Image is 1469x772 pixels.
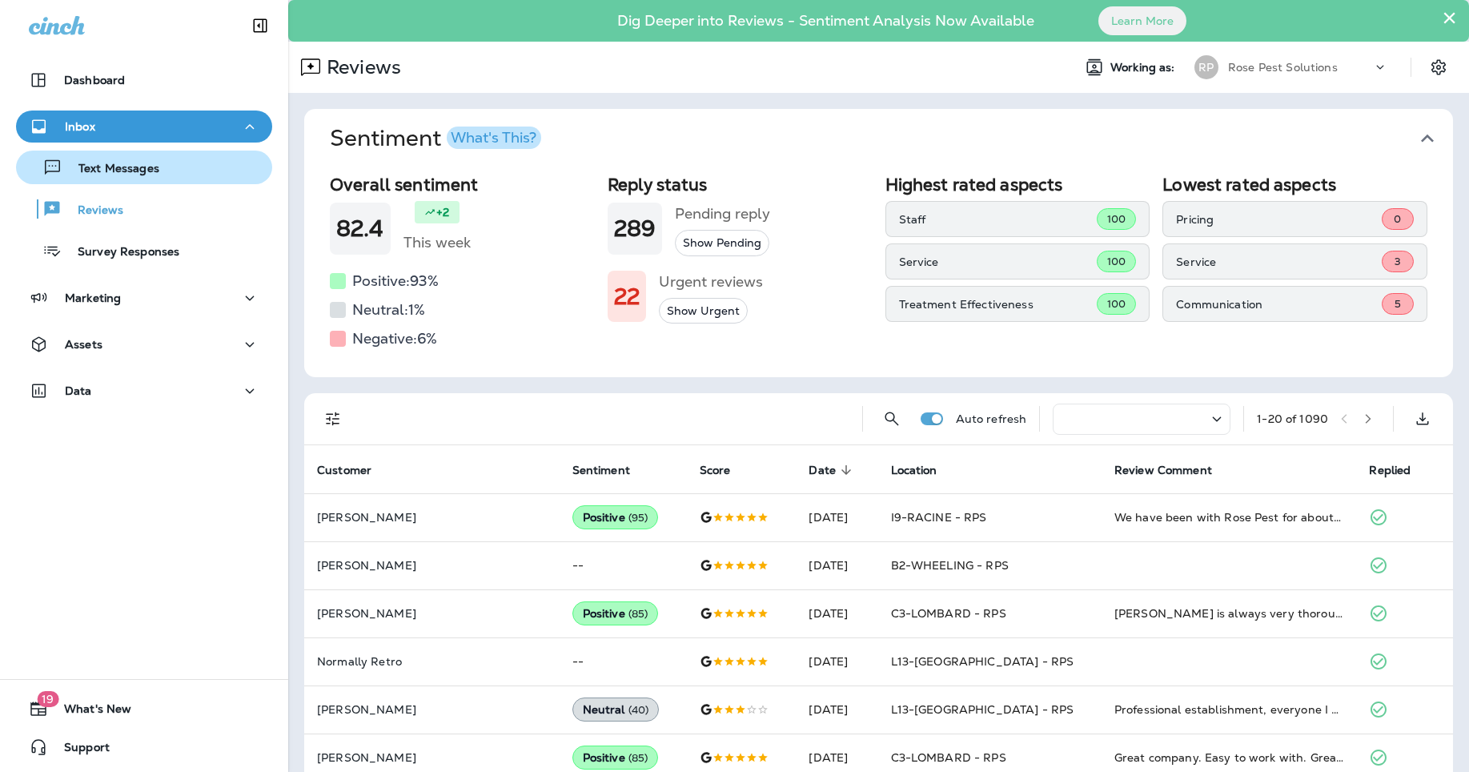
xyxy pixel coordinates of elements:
[1394,212,1401,226] span: 0
[608,175,873,195] h2: Reply status
[16,731,272,763] button: Support
[16,375,272,407] button: Data
[659,269,763,295] h5: Urgent reviews
[16,234,272,267] button: Survey Responses
[304,168,1453,377] div: SentimentWhat's This?
[891,510,987,525] span: I9-RACINE - RPS
[352,326,437,352] h5: Negative: 6 %
[899,213,1097,226] p: Staff
[62,162,159,177] p: Text Messages
[16,64,272,96] button: Dashboard
[899,255,1097,268] p: Service
[956,412,1027,425] p: Auto refresh
[1176,255,1382,268] p: Service
[796,541,877,589] td: [DATE]
[891,464,937,477] span: Location
[1442,5,1457,30] button: Close
[447,127,541,149] button: What's This?
[614,215,656,242] h1: 289
[64,74,125,86] p: Dashboard
[65,292,121,304] p: Marketing
[317,403,349,435] button: Filters
[317,703,547,716] p: [PERSON_NAME]
[572,505,659,529] div: Positive
[572,698,660,722] div: Neutral
[885,175,1150,195] h2: Highest rated aspects
[238,10,283,42] button: Collapse Sidebar
[1194,55,1218,79] div: RP
[628,751,648,765] span: ( 85 )
[560,637,687,686] td: --
[336,215,384,242] h1: 82.4
[796,637,877,686] td: [DATE]
[1098,6,1186,35] button: Learn More
[48,702,131,722] span: What's New
[352,297,425,323] h5: Neutral: 1 %
[659,298,748,324] button: Show Urgent
[1176,298,1382,311] p: Communication
[1107,297,1126,311] span: 100
[16,282,272,314] button: Marketing
[65,384,92,397] p: Data
[37,691,58,707] span: 19
[700,463,752,477] span: Score
[1407,403,1439,435] button: Export as CSV
[65,338,102,351] p: Assets
[16,151,272,184] button: Text Messages
[1107,255,1126,268] span: 100
[796,686,877,734] td: [DATE]
[1228,61,1338,74] p: Rose Pest Solutions
[1114,750,1344,766] div: Great company. Easy to work with. Great service.
[700,464,731,477] span: Score
[1110,61,1178,74] span: Working as:
[572,601,659,625] div: Positive
[1107,212,1126,226] span: 100
[1114,463,1233,477] span: Review Comment
[1257,412,1328,425] div: 1 - 20 of 1090
[317,751,547,764] p: [PERSON_NAME]
[891,750,1006,765] span: C3-LOMBARD - RPS
[16,192,272,226] button: Reviews
[876,403,908,435] button: Search Reviews
[1369,464,1411,477] span: Replied
[320,55,401,79] p: Reviews
[891,558,1009,573] span: B2-WHEELING - RPS
[1162,175,1427,195] h2: Lowest rated aspects
[317,109,1466,168] button: SentimentWhat's This?
[891,654,1074,669] span: L13-[GEOGRAPHIC_DATA] - RPS
[1114,509,1344,525] div: We have been with Rose Pest for about 4-5 years now and are so happy with their service. We have ...
[891,606,1006,621] span: C3-LOMBARD - RPS
[317,464,371,477] span: Customer
[330,125,541,152] h1: Sentiment
[809,463,857,477] span: Date
[899,298,1097,311] p: Treatment Effectiveness
[560,541,687,589] td: --
[436,204,449,220] p: +2
[16,693,272,725] button: 19What's New
[352,268,439,294] h5: Positive: 93 %
[796,589,877,637] td: [DATE]
[1176,213,1382,226] p: Pricing
[628,511,648,525] span: ( 95 )
[628,607,648,621] span: ( 85 )
[572,464,630,477] span: Sentiment
[317,607,547,620] p: [PERSON_NAME]
[572,746,659,770] div: Positive
[1395,297,1401,311] span: 5
[65,120,95,133] p: Inbox
[572,463,651,477] span: Sentiment
[317,559,547,572] p: [PERSON_NAME]
[796,493,877,541] td: [DATE]
[891,463,958,477] span: Location
[317,463,392,477] span: Customer
[62,203,123,219] p: Reviews
[614,283,640,310] h1: 22
[403,230,471,255] h5: This week
[675,201,770,227] h5: Pending reply
[1369,463,1431,477] span: Replied
[1395,255,1401,268] span: 3
[891,702,1074,717] span: L13-[GEOGRAPHIC_DATA] - RPS
[451,131,536,145] div: What's This?
[1424,53,1453,82] button: Settings
[330,175,595,195] h2: Overall sentiment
